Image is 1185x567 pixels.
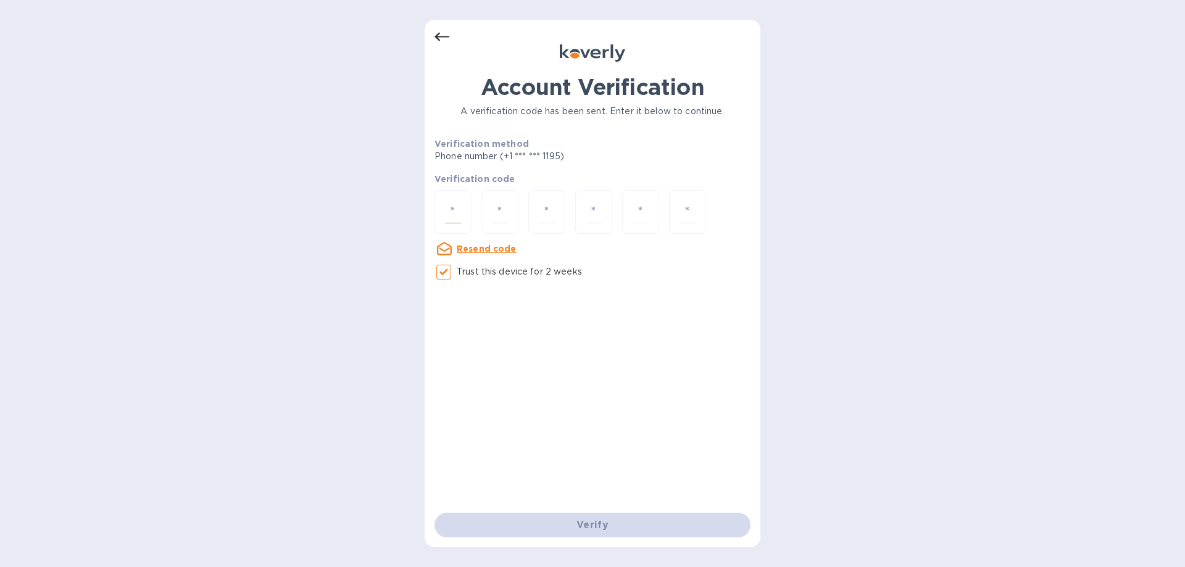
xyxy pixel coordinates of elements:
h1: Account Verification [434,74,750,100]
p: Trust this device for 2 weeks [457,265,582,278]
p: Phone number (+1 *** *** 1195) [434,150,659,163]
b: Verification method [434,139,529,149]
u: Resend code [457,244,517,254]
p: A verification code has been sent. Enter it below to continue. [434,105,750,118]
p: Verification code [434,173,750,185]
